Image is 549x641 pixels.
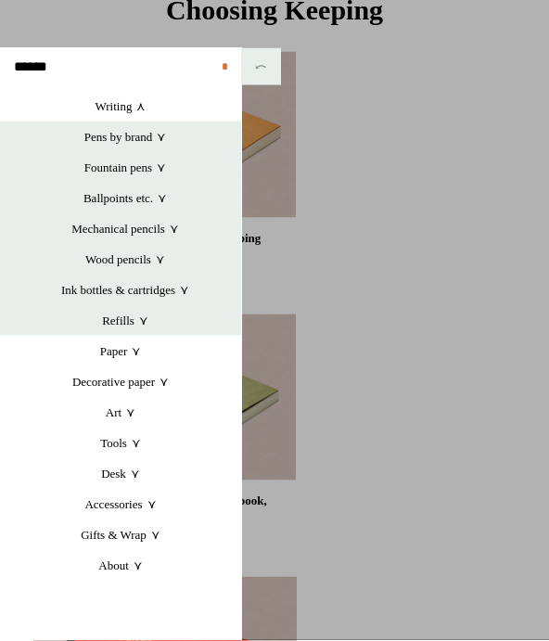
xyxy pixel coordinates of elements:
a: Ballpoints etc. [9,183,241,213]
button: ⤺ [241,48,281,85]
a: Wood pencils [9,244,241,275]
a: Pens by brand [9,122,241,152]
a: Refills [9,305,241,336]
a: Mechanical pencils [9,213,241,244]
a: Fountain pens [9,152,241,183]
a: Ink bottles & cartridges [9,275,241,305]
